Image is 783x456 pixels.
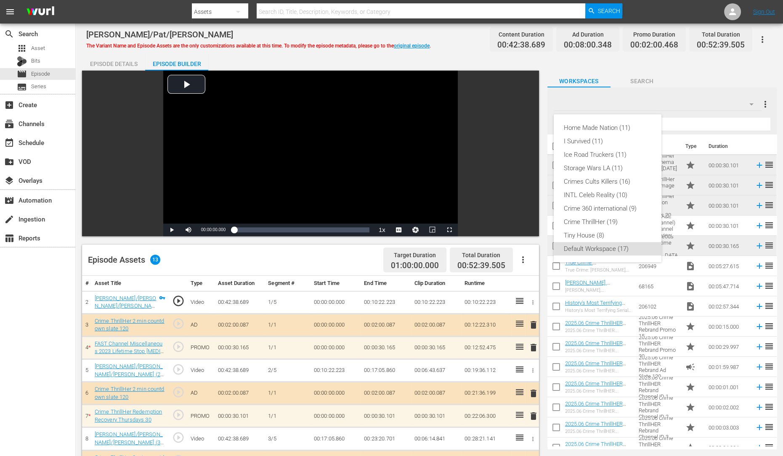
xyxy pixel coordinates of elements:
div: Tiny House (8) [564,229,651,242]
div: Default Workspace (17) [564,242,651,256]
div: Crimes Cults Killers (16) [564,175,651,188]
div: Crime ThrillHer (19) [564,215,651,229]
div: Storage Wars LA (11) [564,161,651,175]
div: I Survived (11) [564,134,651,148]
div: Crime 360 international (9) [564,202,651,215]
div: INTL Celeb Reality (10) [564,188,651,202]
div: Home Made Nation (11) [564,121,651,134]
div: Ice Road Truckers (11) [564,148,651,161]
